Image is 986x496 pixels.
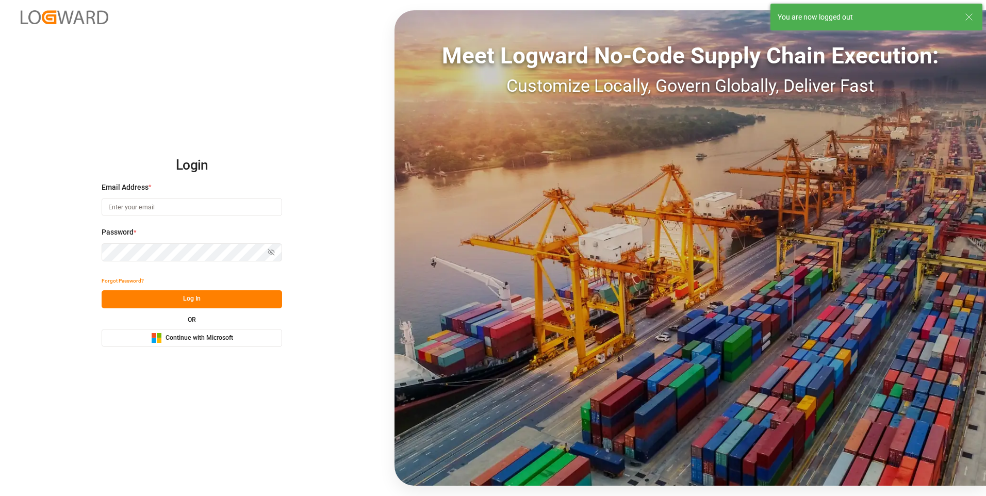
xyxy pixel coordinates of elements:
button: Forgot Password? [102,272,144,290]
div: Customize Locally, Govern Globally, Deliver Fast [395,73,986,99]
small: OR [188,317,196,323]
div: You are now logged out [778,12,955,23]
img: Logward_new_orange.png [21,10,108,24]
div: Meet Logward No-Code Supply Chain Execution: [395,39,986,73]
span: Email Address [102,182,149,193]
span: Continue with Microsoft [166,334,233,343]
button: Log In [102,290,282,308]
h2: Login [102,149,282,182]
span: Password [102,227,134,238]
input: Enter your email [102,198,282,216]
button: Continue with Microsoft [102,329,282,347]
